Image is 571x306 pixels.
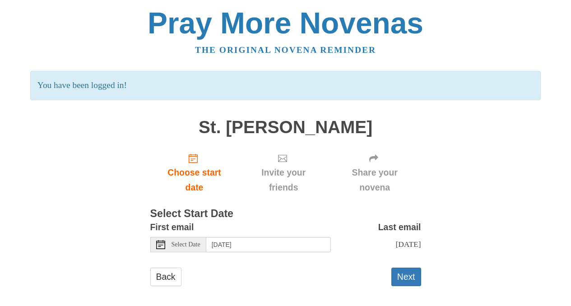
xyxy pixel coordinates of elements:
a: Pray More Novenas [148,6,423,40]
div: Click "Next" to confirm your start date first. [238,146,328,199]
a: Choose start date [150,146,239,199]
span: Choose start date [159,165,230,195]
div: Click "Next" to confirm your start date first. [329,146,421,199]
span: Invite your friends [247,165,319,195]
label: First email [150,220,194,235]
span: [DATE] [395,240,421,249]
h1: St. [PERSON_NAME] [150,118,421,137]
span: Share your novena [338,165,412,195]
a: Back [150,268,181,286]
p: You have been logged in! [30,71,541,100]
span: Select Date [172,241,200,248]
h3: Select Start Date [150,208,421,220]
a: The original novena reminder [195,45,376,55]
label: Last email [378,220,421,235]
button: Next [391,268,421,286]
